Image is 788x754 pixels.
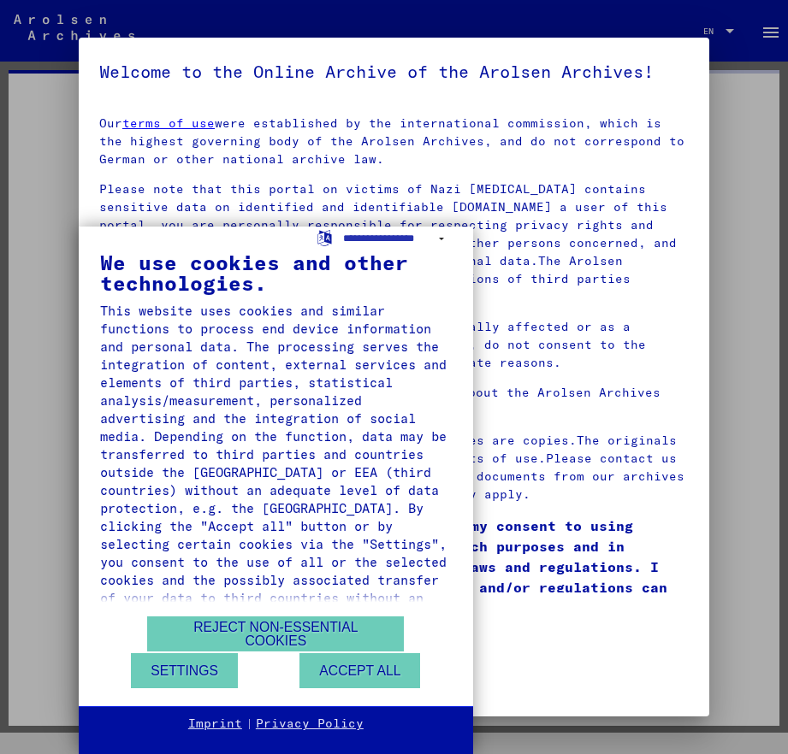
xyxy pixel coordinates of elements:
[188,716,242,733] a: Imprint
[147,616,404,651] button: Reject non-essential cookies
[100,302,452,625] div: This website uses cookies and similar functions to process end device information and personal da...
[299,653,420,688] button: Accept all
[256,716,364,733] a: Privacy Policy
[100,252,452,293] div: We use cookies and other technologies.
[131,653,238,688] button: Settings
